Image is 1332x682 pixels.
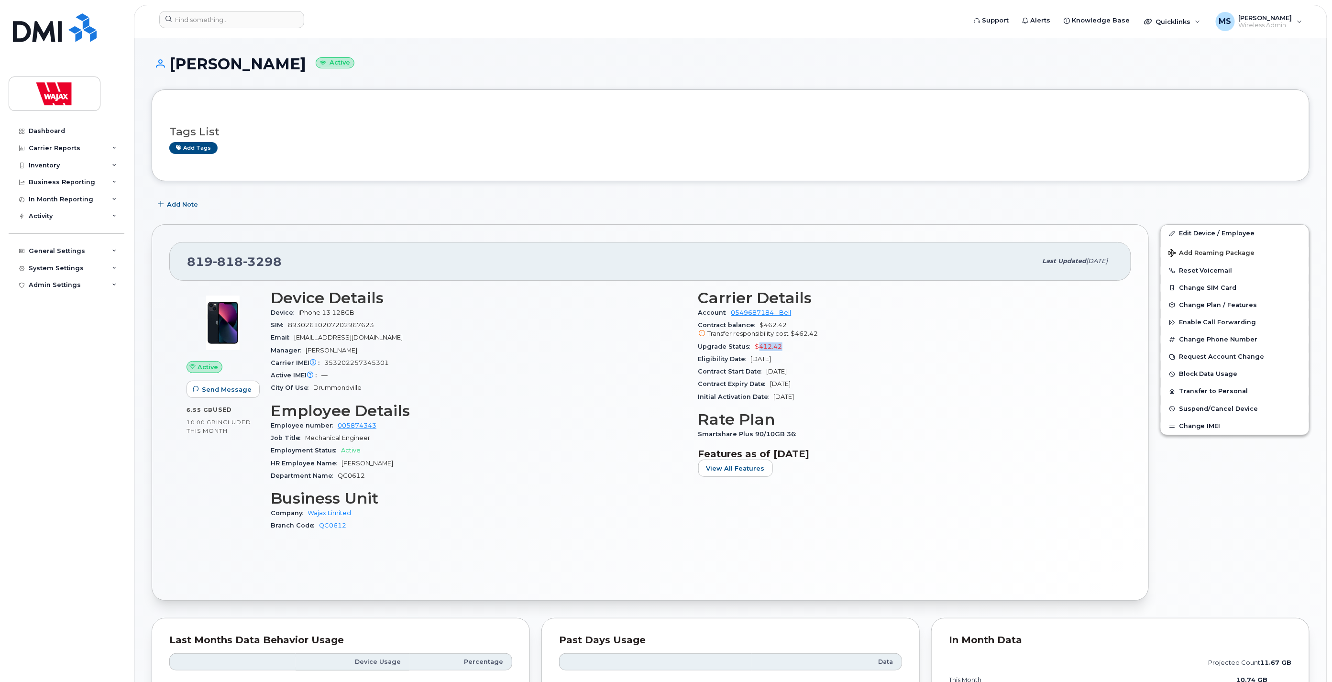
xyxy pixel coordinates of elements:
h3: Employee Details [271,402,687,419]
span: 89302610207202967623 [288,321,374,329]
span: Contract balance [698,321,760,329]
button: Add Note [152,196,206,213]
span: 818 [213,254,243,269]
button: Block Data Usage [1161,365,1309,383]
span: $462.42 [698,321,1114,339]
span: Manager [271,347,306,354]
img: image20231002-3703462-1ig824h.jpeg [194,294,252,352]
button: Change SIM Card [1161,279,1309,297]
tspan: 11.67 GB [1261,659,1292,666]
span: Transfer responsibility cost [708,330,789,337]
span: iPhone 13 128GB [298,309,354,316]
span: Smartshare Plus 90/10GB 36 [698,430,801,438]
span: Active [198,363,218,372]
span: City Of Use [271,384,313,391]
button: Suspend/Cancel Device [1161,400,1309,418]
span: Department Name [271,472,338,479]
span: Contract Start Date [698,368,767,375]
button: Change Phone Number [1161,331,1309,348]
text: projected count [1209,659,1292,666]
span: Carrier IMEI [271,359,324,366]
button: Change IMEI [1161,418,1309,435]
span: [DATE] [1086,257,1108,264]
span: Device [271,309,298,316]
span: Drummondville [313,384,362,391]
a: 0549687184 - Bell [731,309,792,316]
button: Request Account Change [1161,348,1309,365]
a: Wajax Limited [308,509,351,517]
th: Device Usage [296,653,409,671]
span: Branch Code [271,522,319,529]
span: 6.55 GB [187,407,213,413]
span: [DATE] [751,355,771,363]
span: Suspend/Cancel Device [1179,405,1258,412]
h3: Business Unit [271,490,687,507]
button: View All Features [698,460,773,477]
span: 819 [187,254,282,269]
span: Company [271,509,308,517]
span: Active IMEI [271,372,321,379]
span: Last updated [1042,257,1086,264]
a: Edit Device / Employee [1161,225,1309,242]
button: Enable Call Forwarding [1161,314,1309,331]
span: 10.00 GB [187,419,216,426]
span: Send Message [202,385,252,394]
th: Percentage [409,653,512,671]
div: Past Days Usage [559,636,902,645]
span: Add Note [167,200,198,209]
span: [DATE] [771,380,791,387]
span: Job Title [271,434,305,441]
span: Enable Call Forwarding [1179,319,1256,326]
span: HR Employee Name [271,460,341,467]
h3: Carrier Details [698,289,1114,307]
button: Send Message [187,381,260,398]
h3: Device Details [271,289,687,307]
h3: Features as of [DATE] [698,448,1114,460]
h1: [PERSON_NAME] [152,55,1310,72]
span: QC0612 [338,472,365,479]
span: used [213,406,232,413]
span: included this month [187,418,251,434]
span: Employee number [271,422,338,429]
span: Active [341,447,361,454]
span: Email [271,334,294,341]
div: In Month Data [949,636,1292,645]
h3: Rate Plan [698,411,1114,428]
a: 005874343 [338,422,376,429]
span: Mechanical Engineer [305,434,370,441]
span: Change Plan / Features [1179,301,1257,308]
button: Add Roaming Package [1161,242,1309,262]
button: Change Plan / Features [1161,297,1309,314]
small: Active [316,57,354,68]
a: Add tags [169,142,218,154]
span: Upgrade Status [698,343,755,350]
div: Last Months Data Behavior Usage [169,636,512,645]
span: [DATE] [767,368,787,375]
button: Transfer to Personal [1161,383,1309,400]
span: Employment Status [271,447,341,454]
span: 3298 [243,254,282,269]
span: Account [698,309,731,316]
span: [PERSON_NAME] [306,347,357,354]
span: Initial Activation Date [698,393,774,400]
a: QC0612 [319,522,346,529]
span: Add Roaming Package [1168,249,1255,258]
span: — [321,372,328,379]
h3: Tags List [169,126,1292,138]
span: [PERSON_NAME] [341,460,393,467]
span: $412.42 [755,343,782,350]
span: [EMAIL_ADDRESS][DOMAIN_NAME] [294,334,403,341]
span: SIM [271,321,288,329]
span: $462.42 [791,330,818,337]
span: View All Features [706,464,765,473]
th: Data [751,653,902,671]
span: Eligibility Date [698,355,751,363]
span: 353202257345301 [324,359,389,366]
span: [DATE] [774,393,794,400]
button: Reset Voicemail [1161,262,1309,279]
span: Contract Expiry Date [698,380,771,387]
